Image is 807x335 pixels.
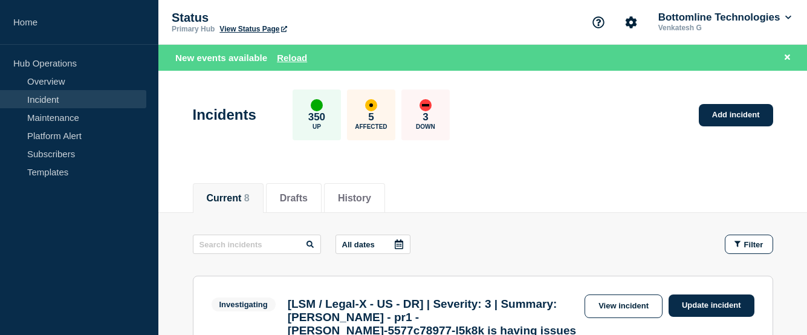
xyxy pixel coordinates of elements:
[586,10,611,35] button: Support
[656,11,794,24] button: Bottomline Technologies
[193,235,321,254] input: Search incidents
[219,25,287,33] a: View Status Page
[280,193,308,204] button: Drafts
[172,11,413,25] p: Status
[669,294,754,317] a: Update incident
[744,240,763,249] span: Filter
[656,24,782,32] p: Venkatesh G
[725,235,773,254] button: Filter
[335,235,410,254] button: All dates
[212,298,276,311] span: Investigating
[618,10,644,35] button: Account settings
[207,193,250,204] button: Current 8
[277,53,307,63] button: Reload
[355,123,387,130] p: Affected
[416,123,435,130] p: Down
[368,111,374,123] p: 5
[193,106,256,123] h1: Incidents
[311,99,323,111] div: up
[175,53,267,63] span: New events available
[313,123,321,130] p: Up
[172,25,215,33] p: Primary Hub
[342,240,375,249] p: All dates
[699,104,773,126] a: Add incident
[365,99,377,111] div: affected
[308,111,325,123] p: 350
[420,99,432,111] div: down
[244,193,250,203] span: 8
[585,294,663,318] a: View incident
[423,111,428,123] p: 3
[338,193,371,204] button: History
